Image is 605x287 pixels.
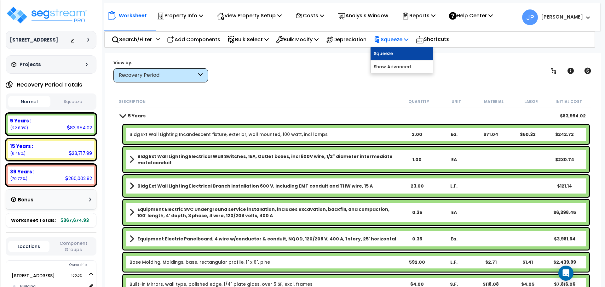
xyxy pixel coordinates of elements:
[510,131,546,138] div: $50.32
[11,217,56,223] span: Worksheet Totals:
[10,37,58,43] h3: [STREET_ADDRESS]
[164,32,224,47] div: Add Components
[484,99,504,104] small: Material
[452,99,461,104] small: Unit
[399,209,435,216] div: 0.35
[53,240,94,253] button: Component Groups
[61,217,89,223] b: 367,674.93
[18,197,33,203] h3: Bonus
[416,35,449,44] p: Shortcuts
[130,206,398,219] a: Assembly Title
[17,82,82,88] h4: Recovery Period Totals
[130,259,270,265] a: Individual Item
[217,11,282,20] p: View Property Setup
[8,96,50,107] button: Normal
[326,35,366,44] p: Depreciation
[65,175,92,182] div: 260,002.92
[524,99,538,104] small: Labor
[10,176,27,181] small: 70.71543333128533%
[128,113,146,119] b: 5 Years
[436,259,472,265] div: L.F.
[510,259,546,265] div: $1.41
[10,151,26,156] small: 6.450804247110349%
[10,117,31,124] b: 5 Years :
[12,273,55,279] a: [STREET_ADDRESS] 100.0%
[560,113,586,119] div: $83,954.02
[113,59,208,66] div: View by:
[137,183,373,189] b: Bldg Ext Wall Lighting Electrical Branch installation 600 V, including EMT conduit and THW wire, ...
[118,99,146,104] small: Description
[522,9,538,25] span: JP
[130,234,398,243] a: Assembly Title
[67,124,92,131] div: 83,954.02
[137,206,398,219] b: Equipment Electric SVC Underground service installation, includes excavation, backfill, and compa...
[10,143,33,149] b: 15 Years :
[137,236,396,242] b: Equipment Electric Panelboard, 4 wire w/conductor & conduit, NQOD, 120/208 V, 400 A, 1 story, 25'...
[473,131,509,138] div: $71.04
[8,241,49,252] button: Locations
[546,259,583,265] div: $2,439.99
[137,153,398,166] b: Bldg Ext Wall Lighting Electrical Wall Switches, 15A, Outlet boxes, incl 600V wire, 1/2" diameter...
[541,14,583,20] b: [PERSON_NAME]
[399,183,435,189] div: 23.00
[338,11,388,20] p: Analysis Window
[399,131,435,138] div: 2.00
[546,236,583,242] div: $3,981.64
[322,32,370,47] div: Depreciation
[399,259,435,265] div: 592.00
[546,131,583,138] div: $242.72
[374,35,408,44] p: Squeeze
[119,72,197,79] div: Recovery Period
[10,168,34,175] b: 39 Years :
[276,35,319,44] p: Bulk Modify
[556,99,582,104] small: Initial Cost
[157,11,203,20] p: Property Info
[20,61,41,68] h3: Projects
[119,11,147,20] p: Worksheet
[399,156,435,163] div: 1.00
[228,35,269,44] p: Bulk Select
[69,150,92,156] div: 23,717.99
[10,125,28,131] small: 22.833762421604323%
[371,60,433,73] a: Show Advanced
[436,131,472,138] div: Ea.
[295,11,324,20] p: Costs
[436,183,472,189] div: L.F.
[558,266,573,281] div: Open Intercom Messenger
[546,156,583,163] div: $230.74
[546,183,583,189] div: $121.14
[19,261,96,269] div: Ownership
[71,272,88,279] span: 100.0%
[408,99,429,104] small: Quantity
[402,11,435,20] p: Reports
[130,153,398,166] a: Assembly Title
[371,47,433,60] a: Squeeze
[436,209,472,216] div: EA
[412,32,452,47] div: Shortcuts
[473,259,509,265] div: $2.71
[167,35,220,44] p: Add Components
[112,35,152,44] p: Search/Filter
[436,156,472,163] div: EA
[436,236,472,242] div: Ea.
[130,182,398,190] a: Assembly Title
[546,209,583,216] div: $6,398.45
[6,6,88,25] img: logo_pro_r.png
[399,236,435,242] div: 0.35
[130,131,328,138] a: Individual Item
[449,11,493,20] p: Help Center
[52,96,94,107] button: Squeeze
